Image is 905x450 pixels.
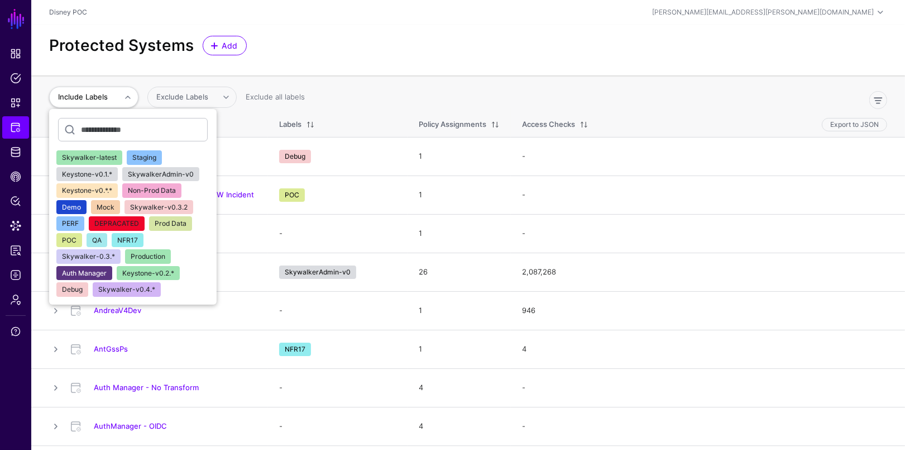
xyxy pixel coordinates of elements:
button: Skywalker-latest [56,150,122,165]
td: 1 [408,291,511,330]
span: Policy Lens [10,196,21,207]
td: 1 [408,137,511,176]
div: - [522,228,887,239]
div: Policy Assignments [419,119,486,130]
button: Export to JSON [822,118,887,131]
span: SkywalkerAdmin-v0 [279,266,356,279]
span: Keystone-v0.2.* [122,269,174,277]
td: - [268,368,408,407]
td: 26 [408,253,511,291]
span: Policies [10,73,21,84]
a: Dashboard [2,42,29,65]
span: Mock [97,203,114,211]
a: Admin [2,288,29,311]
a: AntGssPs [94,344,128,353]
td: - [268,407,408,446]
button: Skywalker-0.3.* [56,249,121,264]
a: Reports [2,239,29,262]
button: QA [87,233,107,248]
span: Skywalker-latest [62,153,117,162]
span: Non-Prod Data [128,186,176,195]
span: Skywalker-v0.3.2 [130,203,188,211]
a: Exclude all labels [246,92,305,101]
td: 1 [408,214,511,253]
a: Policy Lens [2,190,29,212]
a: Add [203,36,247,55]
button: NFR17 [112,233,143,248]
td: - [268,214,408,253]
div: 4 [522,344,887,355]
span: SkywalkerAdmin-v0 [128,170,194,178]
span: Reports [10,245,21,256]
span: Protected Systems [10,122,21,133]
a: Policies [2,67,29,89]
div: - [522,382,887,394]
span: Logs [10,269,21,281]
button: Demo [56,200,87,215]
span: CAEP Hub [10,171,21,182]
span: Skywalker-0.3.* [62,252,115,260]
span: Exclude Labels [156,92,208,101]
a: Protected Systems [2,116,29,139]
span: Debug [62,285,83,293]
button: Non-Prod Data [122,183,181,198]
div: [PERSON_NAME][EMAIL_ADDRESS][PERSON_NAME][DOMAIN_NAME] [652,7,874,17]
button: PERF [56,216,84,231]
span: Include Labels [58,92,108,101]
span: Dashboard [10,48,21,59]
span: Debug [279,150,311,163]
td: 4 [408,407,511,446]
button: Staging [127,150,162,165]
span: Demo [62,203,81,211]
button: Keystone-v0.*.* [56,183,118,198]
span: Identity Data Fabric [10,146,21,158]
a: Data Lens [2,215,29,237]
a: Auth Manager - No Transform [94,383,199,392]
span: Production [131,252,165,260]
span: DEPRACATED [94,219,139,228]
button: POC [56,233,82,248]
a: Disney POC [49,8,87,16]
button: Production [125,249,171,264]
span: Add [221,40,239,51]
button: Mock [91,200,120,215]
button: SkywalkerAdmin-v0 [122,167,199,182]
span: Data Lens [10,220,21,231]
td: 4 [408,368,511,407]
td: 1 [408,176,511,214]
button: Debug [56,282,88,297]
span: Skywalker-v0.4.* [98,285,155,293]
span: Keystone-v0.*.* [62,186,112,195]
span: Support [10,326,21,337]
div: Labels [279,119,301,130]
a: SGNL [7,7,26,31]
button: Prod Data [149,216,192,231]
button: Skywalker-v0.4.* [93,282,161,297]
a: Snippets [2,92,29,114]
button: Skywalker-v0.3.2 [125,200,193,215]
button: Auth Manager [56,266,112,281]
a: AuthManager - OIDC [94,421,167,430]
td: - [268,291,408,330]
h2: Protected Systems [49,36,194,55]
button: Keystone-v0.2.* [117,266,180,281]
div: - [522,421,887,432]
div: - [522,151,887,162]
span: NFR17 [279,343,311,356]
div: - [522,190,887,201]
td: 1 [408,330,511,368]
div: 946 [522,305,887,316]
span: Staging [132,153,156,162]
a: Logs [2,264,29,286]
span: Keystone-v0.1.* [62,170,112,178]
a: Identity Data Fabric [2,141,29,163]
a: CAEP Hub [2,165,29,188]
span: Auth Manager [62,269,107,277]
span: POC [279,188,305,202]
div: 2,087,268 [522,267,887,278]
button: Keystone-v0.1.* [56,167,118,182]
span: PERF [62,219,79,228]
span: Admin [10,294,21,305]
a: AndreaV4Dev [94,306,141,315]
span: QA [92,236,102,244]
